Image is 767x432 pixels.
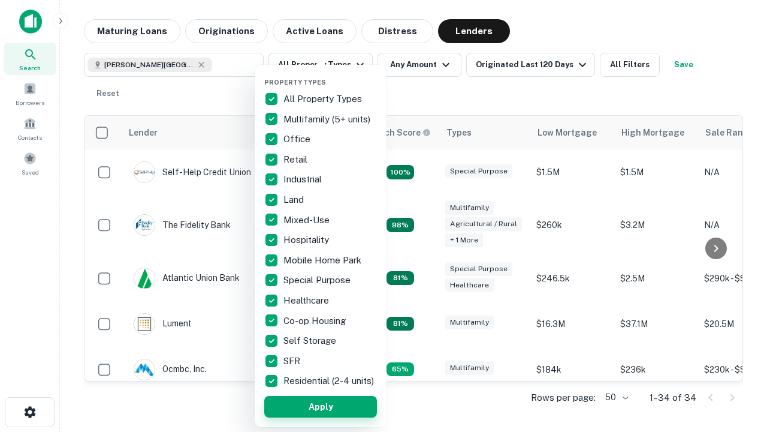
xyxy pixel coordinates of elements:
span: Property Types [264,79,326,86]
p: All Property Types [283,92,364,106]
iframe: Chat Widget [707,298,767,355]
p: Hospitality [283,233,331,247]
p: Retail [283,152,310,167]
p: Industrial [283,172,324,187]
p: Special Purpose [283,273,353,287]
p: Self Storage [283,334,339,348]
button: Apply [264,396,377,418]
p: Multifamily (5+ units) [283,112,373,127]
p: Co-op Housing [283,314,348,328]
p: SFR [283,354,303,368]
p: Mixed-Use [283,213,332,227]
p: Mobile Home Park [283,253,364,268]
p: Residential (2-4 units) [283,374,376,388]
p: Land [283,193,306,207]
p: Healthcare [283,293,331,308]
p: Office [283,132,313,146]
